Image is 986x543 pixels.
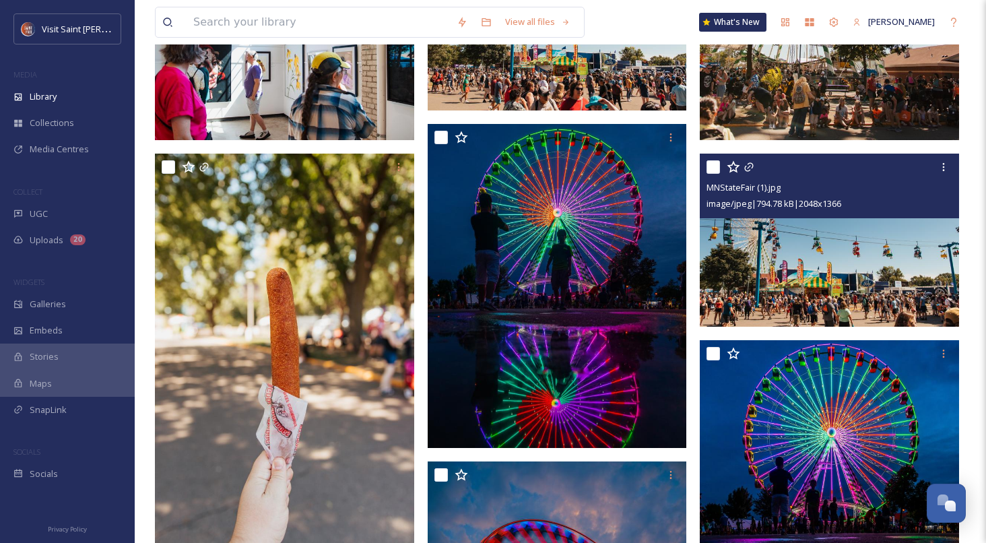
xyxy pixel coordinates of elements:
span: UGC [30,207,48,220]
img: MNStateFair (3).jpg [155,154,414,543]
span: COLLECT [13,187,42,197]
span: SOCIALS [13,447,40,457]
span: Collections [30,117,74,129]
span: Privacy Policy [48,525,87,534]
span: SnapLink [30,404,67,416]
span: Visit Saint [PERSON_NAME] [42,22,150,35]
a: Privacy Policy [48,520,87,536]
a: [PERSON_NAME] [846,9,942,35]
img: Visit%20Saint%20Paul%20Updated%20Profile%20Image.jpg [22,22,35,36]
button: Open Chat [927,484,966,523]
span: Socials [30,468,58,480]
span: Maps [30,377,52,390]
span: MEDIA [13,69,37,79]
span: Media Centres [30,143,89,156]
span: Library [30,90,57,103]
span: image/jpeg | 794.78 kB | 2048 x 1366 [706,197,841,210]
span: [PERSON_NAME] [868,15,935,28]
span: MNStateFair (1).jpg [706,181,781,193]
img: DSC00345.jpg [428,124,687,448]
span: Stories [30,350,59,363]
a: View all files [498,9,577,35]
input: Search your library [187,7,450,37]
span: Galleries [30,298,66,311]
a: What's New [699,13,766,32]
img: MNStateFair (1).jpg [700,154,959,327]
div: 20 [70,234,86,245]
span: WIDGETS [13,277,44,287]
span: Uploads [30,234,63,247]
span: Embeds [30,324,63,337]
